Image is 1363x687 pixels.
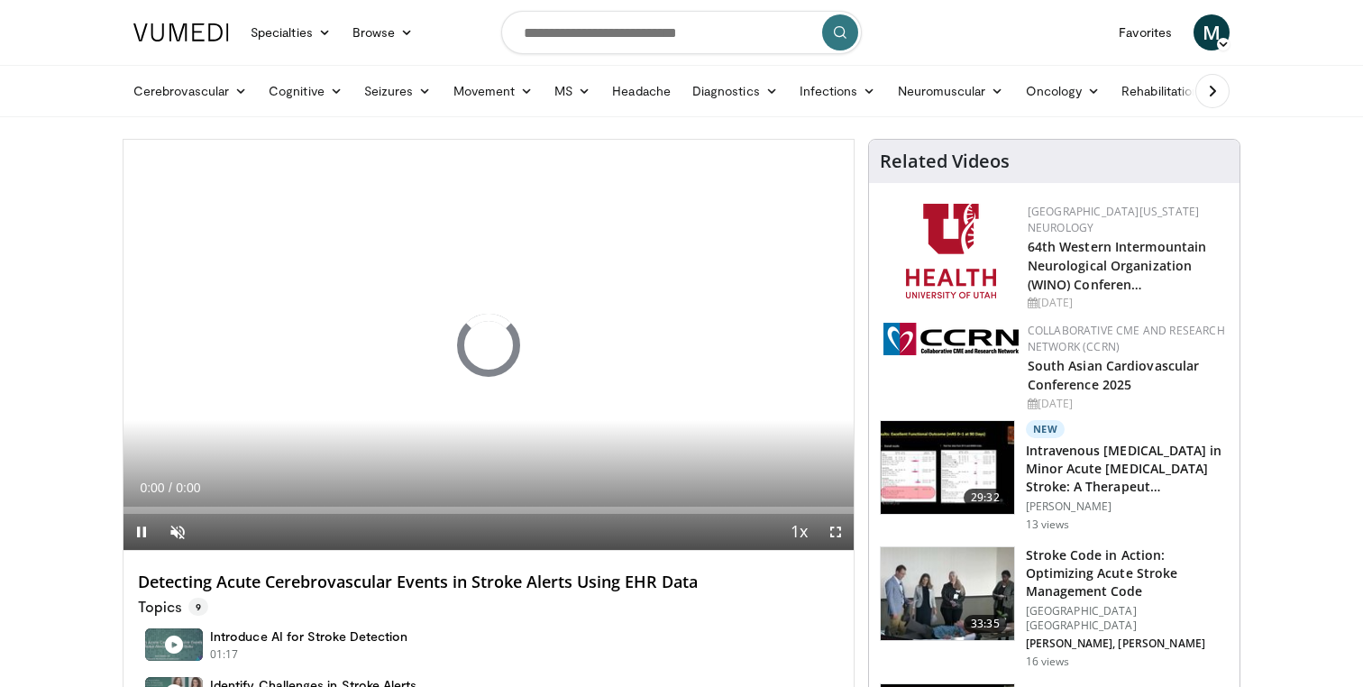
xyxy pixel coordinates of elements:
a: 29:32 New Intravenous [MEDICAL_DATA] in Minor Acute [MEDICAL_DATA] Stroke: A Therapeut… [PERSON_N... [880,420,1229,532]
h3: Intravenous [MEDICAL_DATA] in Minor Acute [MEDICAL_DATA] Stroke: A Therapeut… [1026,442,1229,496]
a: Favorites [1108,14,1183,50]
a: Cognitive [258,73,353,109]
img: VuMedi Logo [133,23,229,41]
p: [PERSON_NAME], [PERSON_NAME] [1026,637,1229,651]
a: Rehabilitation [1111,73,1210,109]
a: South Asian Cardiovascular Conference 2025 [1028,357,1200,393]
div: Progress Bar [123,507,854,514]
span: 0:00 [140,481,164,495]
a: [GEOGRAPHIC_DATA][US_STATE] Neurology [1028,204,1200,235]
a: Collaborative CME and Research Network (CCRN) [1028,323,1225,354]
p: 13 views [1026,518,1070,532]
a: Neuromuscular [887,73,1015,109]
a: Headache [601,73,681,109]
img: ead147c0-5e4a-42cc-90e2-0020d21a5661.150x105_q85_crop-smart_upscale.jpg [881,547,1014,641]
span: / [169,481,172,495]
a: Diagnostics [681,73,789,109]
img: 480e8b5e-ad78-4e44-a77e-89078085b7cc.150x105_q85_crop-smart_upscale.jpg [881,421,1014,515]
a: Infections [789,73,887,109]
p: Topics [138,598,208,616]
video-js: Video Player [123,140,854,551]
a: 64th Western Intermountain Neurological Organization (WINO) Conferen… [1028,238,1207,293]
div: [DATE] [1028,295,1225,311]
a: Cerebrovascular [123,73,258,109]
span: 9 [188,598,208,616]
a: 33:35 Stroke Code in Action: Optimizing Acute Stroke Management Code [GEOGRAPHIC_DATA] [GEOGRAPHI... [880,546,1229,669]
a: Specialties [240,14,342,50]
img: f6362829-b0a3-407d-a044-59546adfd345.png.150x105_q85_autocrop_double_scale_upscale_version-0.2.png [906,204,996,298]
a: Seizures [353,73,443,109]
button: Playback Rate [782,514,818,550]
a: Browse [342,14,425,50]
a: Oncology [1015,73,1111,109]
span: 33:35 [964,615,1007,633]
a: Movement [443,73,544,109]
h4: Detecting Acute Cerebrovascular Events in Stroke Alerts Using EHR Data [138,572,839,592]
p: [PERSON_NAME] [1026,499,1229,514]
button: Fullscreen [818,514,854,550]
p: [GEOGRAPHIC_DATA] [GEOGRAPHIC_DATA] [1026,604,1229,633]
button: Pause [123,514,160,550]
a: MS [544,73,601,109]
p: 01:17 [210,646,239,663]
span: 29:32 [964,489,1007,507]
img: a04ee3ba-8487-4636-b0fb-5e8d268f3737.png.150x105_q85_autocrop_double_scale_upscale_version-0.2.png [883,323,1019,355]
button: Unmute [160,514,196,550]
div: [DATE] [1028,396,1225,412]
a: M [1194,14,1230,50]
p: New [1026,420,1066,438]
input: Search topics, interventions [501,11,862,54]
span: 0:00 [176,481,200,495]
p: 16 views [1026,655,1070,669]
h4: Related Videos [880,151,1010,172]
h3: Stroke Code in Action: Optimizing Acute Stroke Management Code [1026,546,1229,600]
h4: Introduce AI for Stroke Detection [210,628,407,645]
